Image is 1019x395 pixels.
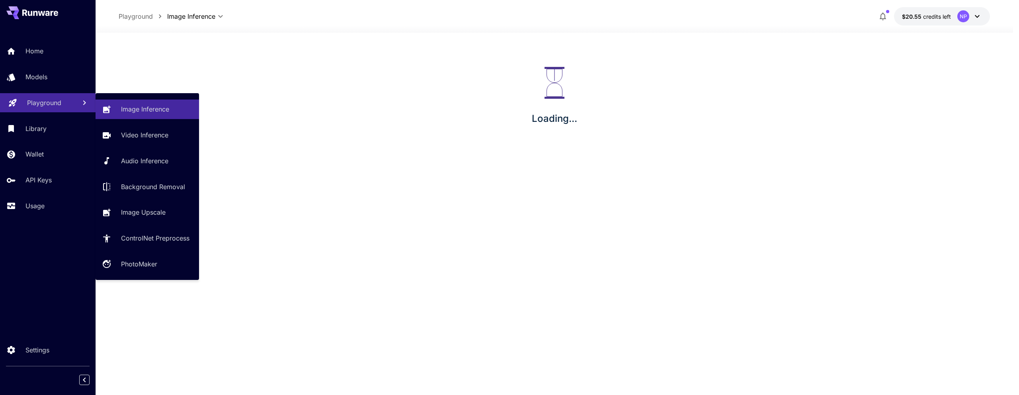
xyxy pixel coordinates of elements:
[79,375,90,385] button: Collapse sidebar
[119,12,153,21] p: Playground
[25,46,43,56] p: Home
[96,229,199,248] a: ControlNet Preprocess
[96,151,199,171] a: Audio Inference
[121,207,166,217] p: Image Upscale
[121,104,169,114] p: Image Inference
[25,124,47,133] p: Library
[27,98,61,108] p: Playground
[902,13,923,20] span: $20.55
[96,203,199,222] a: Image Upscale
[25,345,49,355] p: Settings
[902,12,951,21] div: $20.5492
[121,182,185,192] p: Background Removal
[85,373,96,387] div: Collapse sidebar
[96,254,199,274] a: PhotoMaker
[96,177,199,196] a: Background Removal
[121,130,168,140] p: Video Inference
[894,7,990,25] button: $20.5492
[121,156,168,166] p: Audio Inference
[167,12,215,21] span: Image Inference
[25,175,52,185] p: API Keys
[25,201,45,211] p: Usage
[532,111,577,126] p: Loading...
[957,10,969,22] div: NP
[96,125,199,145] a: Video Inference
[121,233,189,243] p: ControlNet Preprocess
[121,259,157,269] p: PhotoMaker
[96,100,199,119] a: Image Inference
[25,149,44,159] p: Wallet
[923,13,951,20] span: credits left
[119,12,167,21] nav: breadcrumb
[25,72,47,82] p: Models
